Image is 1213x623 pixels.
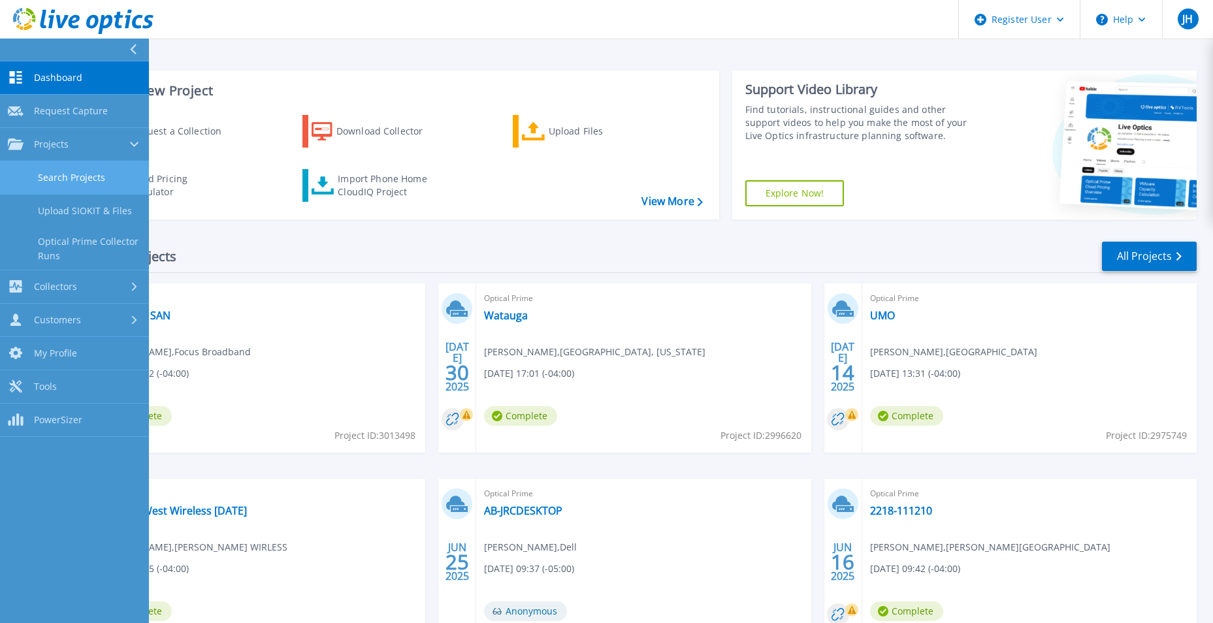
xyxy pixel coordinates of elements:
div: Request a Collection [130,118,235,144]
span: Customers [34,314,81,326]
span: Optical Prime [484,291,803,306]
div: Support Video Library [745,81,982,98]
span: Optical Prime [484,487,803,501]
a: View More [641,195,702,208]
div: JUN 2025 [830,538,855,586]
span: JH [1182,14,1193,24]
span: My Profile [34,347,77,359]
span: Project ID: 2975749 [1106,428,1187,443]
span: Optical Prime [870,291,1189,306]
a: Carolina West Wireless [DATE] [99,504,247,517]
span: [PERSON_NAME] , Focus Broadband [99,345,251,359]
span: [PERSON_NAME] , [PERSON_NAME] WIRLESS [99,540,287,554]
div: Find tutorials, instructional guides and other support videos to help you make the most of your L... [745,103,982,142]
span: [PERSON_NAME] , [PERSON_NAME][GEOGRAPHIC_DATA] [870,540,1110,554]
span: [DATE] 13:31 (-04:00) [870,366,960,381]
a: Download Collector [302,115,448,148]
span: PowerSizer [34,414,82,426]
span: Tools [34,381,57,392]
div: Download Collector [336,118,441,144]
a: AB-JRCDESKTOP [484,504,562,517]
a: Request a Collection [93,115,238,148]
span: 25 [445,556,469,567]
span: Complete [870,406,943,426]
span: Project ID: 2996620 [720,428,801,443]
span: Complete [484,406,557,426]
span: Collectors [34,281,77,293]
span: Projects [34,138,69,150]
div: [DATE] 2025 [445,343,470,391]
span: [DATE] 17:01 (-04:00) [484,366,574,381]
span: [DATE] 09:37 (-05:00) [484,562,574,576]
span: Project ID: 3013498 [334,428,415,443]
span: Dashboard [34,72,82,84]
span: [DATE] 09:42 (-04:00) [870,562,960,576]
span: [PERSON_NAME] , [GEOGRAPHIC_DATA] [870,345,1037,359]
span: Optical Prime [99,487,417,501]
span: 14 [831,367,854,378]
a: Watauga [484,309,528,322]
div: Import Phone Home CloudIQ Project [338,172,440,199]
div: [DATE] 2025 [830,343,855,391]
span: SC [99,291,417,306]
h3: Start a New Project [93,84,702,98]
span: Anonymous [484,601,567,621]
a: 2218-111210 [870,504,932,517]
a: All Projects [1102,242,1197,271]
span: 16 [831,556,854,567]
a: Upload Files [513,115,658,148]
span: Request Capture [34,105,108,117]
span: 30 [445,367,469,378]
span: [PERSON_NAME] , Dell [484,540,577,554]
a: UMO [870,309,895,322]
span: Complete [870,601,943,621]
div: JUN 2025 [445,538,470,586]
a: Explore Now! [745,180,845,206]
div: Cloud Pricing Calculator [128,172,233,199]
span: Optical Prime [870,487,1189,501]
a: Cloud Pricing Calculator [93,169,238,202]
div: Upload Files [549,118,653,144]
span: [PERSON_NAME] , [GEOGRAPHIC_DATA], [US_STATE] [484,345,705,359]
